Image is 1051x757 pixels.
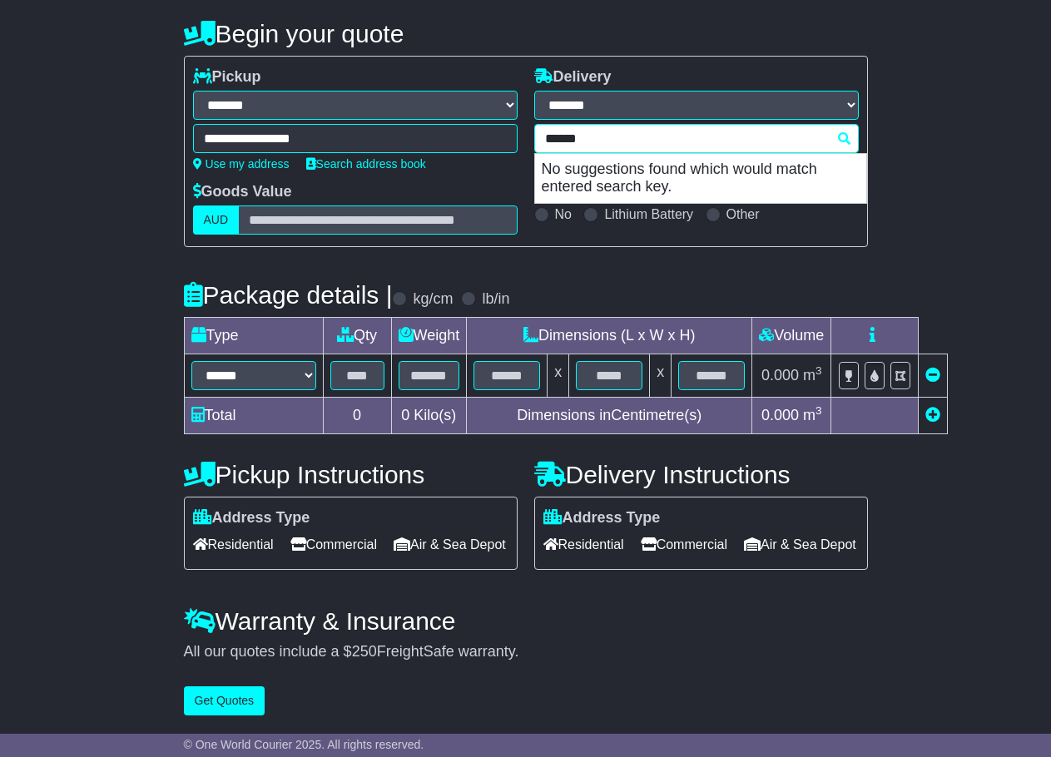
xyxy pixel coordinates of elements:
[391,318,467,354] td: Weight
[548,354,569,398] td: x
[193,532,274,557] span: Residential
[555,206,572,222] label: No
[184,643,868,661] div: All our quotes include a $ FreightSafe warranty.
[184,398,323,434] td: Total
[744,532,856,557] span: Air & Sea Depot
[534,68,612,87] label: Delivery
[534,124,859,153] typeahead: Please provide city
[803,367,822,383] span: m
[925,367,940,383] a: Remove this item
[184,738,424,751] span: © One World Courier 2025. All rights reserved.
[184,461,518,488] h4: Pickup Instructions
[752,318,831,354] td: Volume
[401,407,409,423] span: 0
[650,354,672,398] td: x
[352,643,377,660] span: 250
[193,68,261,87] label: Pickup
[193,509,310,527] label: Address Type
[394,532,506,557] span: Air & Sea Depot
[761,367,799,383] span: 0.000
[535,154,866,203] p: No suggestions found which would match entered search key.
[193,157,290,171] a: Use my address
[467,318,752,354] td: Dimensions (L x W x H)
[184,318,323,354] td: Type
[193,183,292,201] label: Goods Value
[391,398,467,434] td: Kilo(s)
[641,532,727,557] span: Commercial
[604,206,693,222] label: Lithium Battery
[816,404,822,417] sup: 3
[290,532,377,557] span: Commercial
[184,686,265,715] button: Get Quotes
[184,607,868,635] h4: Warranty & Insurance
[543,509,661,527] label: Address Type
[323,398,391,434] td: 0
[193,205,240,235] label: AUD
[323,318,391,354] td: Qty
[534,461,868,488] h4: Delivery Instructions
[184,20,868,47] h4: Begin your quote
[925,407,940,423] a: Add new item
[482,290,509,309] label: lb/in
[761,407,799,423] span: 0.000
[816,364,822,377] sup: 3
[184,281,393,309] h4: Package details |
[543,532,624,557] span: Residential
[803,407,822,423] span: m
[726,206,760,222] label: Other
[306,157,426,171] a: Search address book
[413,290,453,309] label: kg/cm
[467,398,752,434] td: Dimensions in Centimetre(s)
